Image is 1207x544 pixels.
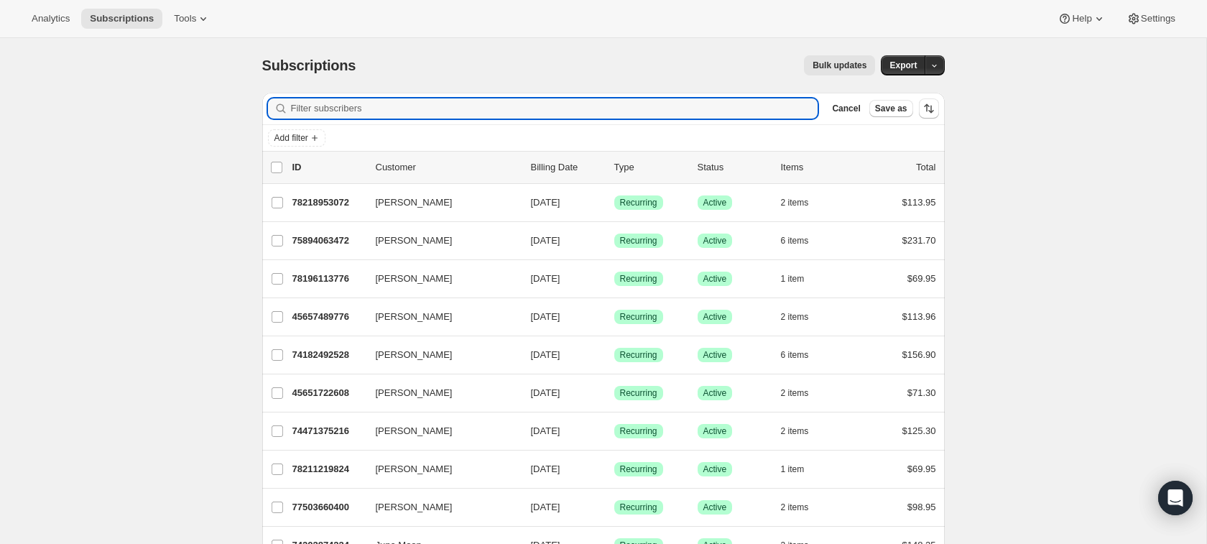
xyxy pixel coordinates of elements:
[1158,481,1193,515] div: Open Intercom Messenger
[902,349,936,360] span: $156.90
[813,60,866,71] span: Bulk updates
[703,273,727,285] span: Active
[781,497,825,517] button: 2 items
[292,231,936,251] div: 75894063472[PERSON_NAME][DATE]SuccessRecurringSuccessActive6 items$231.70
[292,497,936,517] div: 77503660400[PERSON_NAME][DATE]SuccessRecurringSuccessActive2 items$98.95
[531,273,560,284] span: [DATE]
[620,464,657,475] span: Recurring
[781,383,825,403] button: 2 items
[703,464,727,475] span: Active
[292,462,364,476] p: 78211219824
[376,424,453,438] span: [PERSON_NAME]
[531,311,560,322] span: [DATE]
[902,425,936,436] span: $125.30
[376,348,453,362] span: [PERSON_NAME]
[889,60,917,71] span: Export
[703,235,727,246] span: Active
[826,100,866,117] button: Cancel
[781,307,825,327] button: 2 items
[781,193,825,213] button: 2 items
[367,229,511,252] button: [PERSON_NAME]
[881,55,925,75] button: Export
[869,100,913,117] button: Save as
[781,311,809,323] span: 2 items
[376,160,519,175] p: Customer
[902,235,936,246] span: $231.70
[165,9,219,29] button: Tools
[698,160,769,175] p: Status
[620,349,657,361] span: Recurring
[614,160,686,175] div: Type
[781,464,805,475] span: 1 item
[376,462,453,476] span: [PERSON_NAME]
[292,421,936,441] div: 74471375216[PERSON_NAME][DATE]SuccessRecurringSuccessActive2 items$125.30
[781,459,820,479] button: 1 item
[1141,13,1175,24] span: Settings
[376,386,453,400] span: [PERSON_NAME]
[262,57,356,73] span: Subscriptions
[703,502,727,513] span: Active
[781,425,809,437] span: 2 items
[781,273,805,285] span: 1 item
[781,502,809,513] span: 2 items
[620,387,657,399] span: Recurring
[32,13,70,24] span: Analytics
[531,464,560,474] span: [DATE]
[367,305,511,328] button: [PERSON_NAME]
[291,98,818,119] input: Filter subscribers
[292,500,364,515] p: 77503660400
[531,425,560,436] span: [DATE]
[367,458,511,481] button: [PERSON_NAME]
[620,235,657,246] span: Recurring
[531,349,560,360] span: [DATE]
[620,197,657,208] span: Recurring
[902,197,936,208] span: $113.95
[531,235,560,246] span: [DATE]
[376,500,453,515] span: [PERSON_NAME]
[1118,9,1184,29] button: Settings
[875,103,907,114] span: Save as
[531,502,560,512] span: [DATE]
[367,496,511,519] button: [PERSON_NAME]
[804,55,875,75] button: Bulk updates
[703,311,727,323] span: Active
[531,387,560,398] span: [DATE]
[531,197,560,208] span: [DATE]
[292,383,936,403] div: 45651722608[PERSON_NAME][DATE]SuccessRecurringSuccessActive2 items$71.30
[703,197,727,208] span: Active
[1049,9,1114,29] button: Help
[781,387,809,399] span: 2 items
[292,345,936,365] div: 74182492528[PERSON_NAME][DATE]SuccessRecurringSuccessActive6 items$156.90
[376,310,453,324] span: [PERSON_NAME]
[916,160,935,175] p: Total
[703,387,727,399] span: Active
[367,191,511,214] button: [PERSON_NAME]
[907,502,936,512] span: $98.95
[781,235,809,246] span: 6 items
[1072,13,1091,24] span: Help
[292,386,364,400] p: 45651722608
[376,234,453,248] span: [PERSON_NAME]
[907,387,936,398] span: $71.30
[292,310,364,324] p: 45657489776
[620,273,657,285] span: Recurring
[376,195,453,210] span: [PERSON_NAME]
[292,160,364,175] p: ID
[781,231,825,251] button: 6 items
[703,349,727,361] span: Active
[292,307,936,327] div: 45657489776[PERSON_NAME][DATE]SuccessRecurringSuccessActive2 items$113.96
[919,98,939,119] button: Sort the results
[292,348,364,362] p: 74182492528
[367,344,511,366] button: [PERSON_NAME]
[90,13,154,24] span: Subscriptions
[81,9,162,29] button: Subscriptions
[292,269,936,289] div: 78196113776[PERSON_NAME][DATE]SuccessRecurringSuccessActive1 item$69.95
[268,129,325,147] button: Add filter
[367,382,511,405] button: [PERSON_NAME]
[376,272,453,286] span: [PERSON_NAME]
[781,160,853,175] div: Items
[292,234,364,248] p: 75894063472
[902,311,936,322] span: $113.96
[292,160,936,175] div: IDCustomerBilling DateTypeStatusItemsTotal
[274,132,308,144] span: Add filter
